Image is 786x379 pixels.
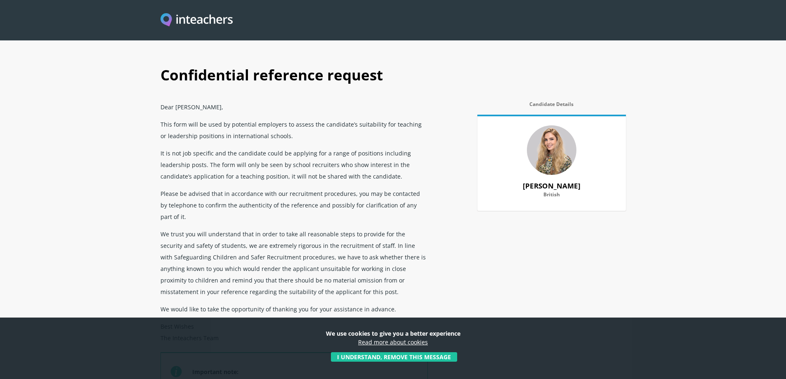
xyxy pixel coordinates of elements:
[477,101,626,112] label: Candidate Details
[487,192,616,202] label: British
[161,300,428,318] p: We would like to take the opportunity of thanking you for your assistance in advance.
[326,330,460,337] strong: We use cookies to give you a better experience
[161,115,428,144] p: This form will be used by potential employers to assess the candidate’s suitability for teaching ...
[161,13,233,28] a: Visit this site's homepage
[331,352,457,362] button: I understand, remove this message
[161,185,428,225] p: Please be advised that in accordance with our recruitment procedures, you may be contacted by tel...
[161,225,428,300] p: We trust you will understand that in order to take all reasonable steps to provide for the securi...
[358,338,428,346] a: Read more about cookies
[161,13,233,28] img: Inteachers
[161,144,428,185] p: It is not job specific and the candidate could be applying for a range of positions including lea...
[161,58,626,98] h1: Confidential reference request
[161,98,428,115] p: Dear [PERSON_NAME],
[523,181,581,191] strong: [PERSON_NAME]
[527,125,576,175] img: 80675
